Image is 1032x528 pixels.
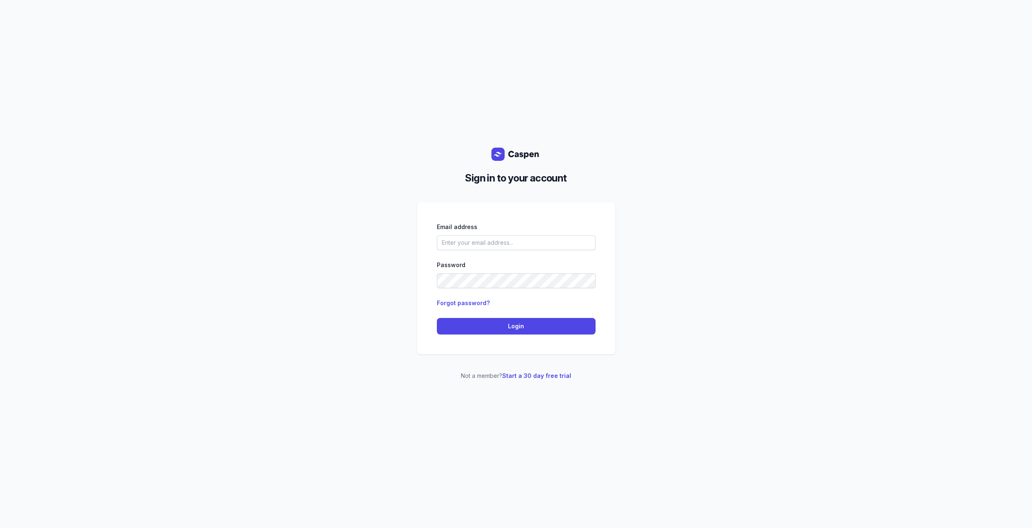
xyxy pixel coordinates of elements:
[437,299,490,306] a: Forgot password?
[502,372,571,379] a: Start a 30 day free trial
[437,318,596,334] button: Login
[424,171,609,186] h2: Sign in to your account
[437,222,596,232] div: Email address
[437,235,596,250] input: Enter your email address...
[437,260,596,270] div: Password
[417,371,615,381] p: Not a member?
[442,321,591,331] span: Login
